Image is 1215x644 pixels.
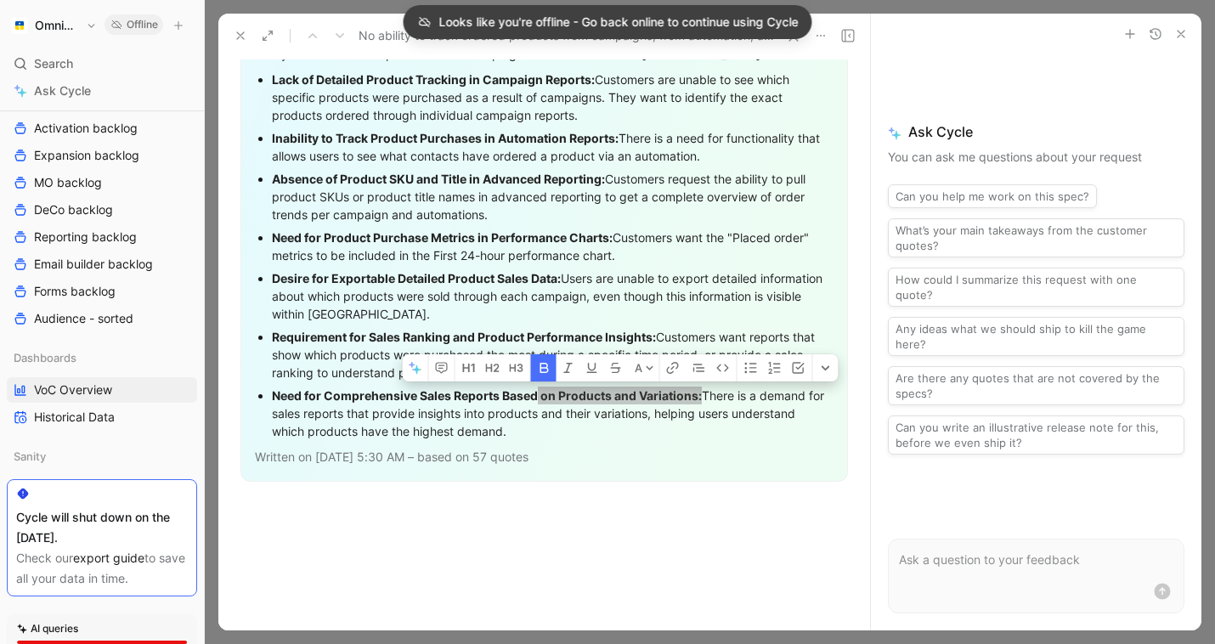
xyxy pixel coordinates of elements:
[16,507,188,548] div: Cycle will shut down on the [DATE].
[14,448,46,465] span: Sanity
[7,197,197,223] a: DeCo backlog
[272,269,834,323] div: Users are unable to export detailed information about which products were sold through each campa...
[34,174,102,191] span: MO backlog
[359,25,775,46] span: No ability to track ordered products from campaigns, from automation, and overall
[34,310,133,327] span: Audience - sorted
[11,17,28,34] img: Omnisend
[888,147,1184,167] p: You can ask me questions about your request
[16,548,188,589] div: Check our to save all your data in time.
[7,14,101,37] button: OmnisendOmnisend
[888,415,1184,455] button: Can you write an illustrative release note for this, before we even ship it?
[7,143,197,168] a: Expansion backlog
[7,116,197,141] a: Activation backlog
[7,443,197,469] div: Sanity
[7,404,197,430] a: Historical Data
[272,271,561,285] strong: Desire for Exportable Detailed Product Sales Data:
[7,443,197,474] div: Sanity
[34,256,153,273] span: Email builder backlog
[272,129,834,165] div: There is a need for functionality that allows users to see what contacts have ordered a product v...
[272,72,595,87] strong: Lack of Detailed Product Tracking in Campaign Reports:
[7,170,197,195] a: MO backlog
[34,147,139,164] span: Expansion backlog
[272,71,834,124] div: Customers are unable to see which specific products were purchased as a result of campaigns. They...
[272,172,605,186] strong: Absence of Product SKU and Title in Advanced Reporting:
[34,283,116,300] span: Forms backlog
[888,218,1184,257] button: What’s your main takeaways from the customer quotes?
[7,51,197,76] div: Search
[7,345,197,430] div: DashboardsVoC OverviewHistorical Data
[73,551,144,565] a: export guide
[888,184,1097,208] button: Can you help me work on this spec?
[630,354,659,381] button: A
[272,330,656,344] strong: Requirement for Sales Ranking and Product Performance Insights:
[272,170,834,223] div: Customers request the ability to pull product SKUs or product title names in advanced reporting t...
[888,268,1184,307] button: How could I summarize this request with one quote?
[888,366,1184,405] button: Are there any quotes that are not covered by the specs?
[34,54,73,74] span: Search
[34,81,91,101] span: Ask Cycle
[272,328,834,381] div: Customers want reports that show which products were purchased the most during a specific time pe...
[105,14,163,35] span: Offline
[7,251,197,277] a: Email builder backlog
[7,377,197,403] a: VoC Overview
[34,381,112,398] span: VoC Overview
[34,201,113,218] span: DeCo backlog
[888,317,1184,356] button: Any ideas what we should ship to kill the game here?
[17,620,78,637] div: AI queries
[34,409,115,426] span: Historical Data
[7,224,197,250] a: Reporting backlog
[35,18,79,33] h1: Omnisend
[255,449,528,464] span: Written on [DATE] 5:30 AM – based on 57 quotes
[7,345,197,370] div: Dashboards
[34,229,137,246] span: Reporting backlog
[7,78,197,104] a: Ask Cycle
[272,229,834,264] div: Customers want the "Placed order" metrics to be included in the First 24-hour performance chart.
[272,387,834,440] div: There is a demand for sales reports that provide insights into products and their variations, hel...
[7,279,197,304] a: Forms backlog
[272,131,619,145] strong: Inability to Track Product Purchases in Automation Reports:
[272,230,613,245] strong: Need for Product Purchase Metrics in Performance Charts:
[272,388,702,403] strong: Need for Comprehensive Sales Reports Based on Products and Variations:
[34,120,138,137] span: Activation backlog
[14,349,76,366] span: Dashboards
[404,5,812,39] div: Looks like you're offline - Go back online to continue using Cycle
[888,121,1184,142] span: Ask Cycle
[7,306,197,331] a: Audience - sorted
